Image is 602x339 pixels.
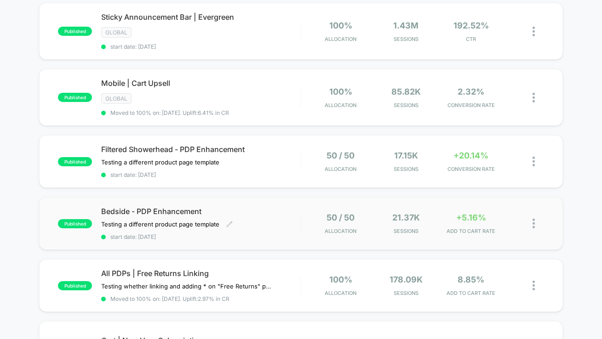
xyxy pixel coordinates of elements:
span: Moved to 100% on: [DATE] . Uplift: 6.41% in CR [110,109,229,116]
span: published [58,219,92,228]
span: 178.09k [390,275,423,284]
span: Allocation [325,166,357,172]
span: CONVERSION RATE [441,166,502,172]
span: ADD TO CART RATE [441,290,502,296]
span: published [58,93,92,102]
span: Sticky Announcement Bar | Evergreen [101,12,301,22]
span: Allocation [325,102,357,108]
span: 100% [329,275,352,284]
span: 8.85% [458,275,484,284]
span: ADD TO CART RATE [441,228,502,234]
span: Moved to 100% on: [DATE] . Uplift: 2.97% in CR [110,295,229,302]
span: Testing whether linking and adding * on "Free Returns" plays a role in ATC Rate & CVR [101,282,272,290]
span: published [58,281,92,290]
span: Filtered Showerhead - PDP Enhancement [101,145,301,154]
span: All PDPs | Free Returns Linking [101,269,301,278]
span: 50 / 50 [327,213,355,222]
span: published [58,157,92,166]
span: +20.14% [453,151,488,160]
span: 85.82k [391,87,421,96]
span: 192.52% [453,21,489,30]
span: 1.43M [393,21,419,30]
span: start date: [DATE] [101,171,301,178]
span: Testing a different product page template [101,220,219,228]
span: 100% [329,21,352,30]
span: GLOBAL [101,93,132,104]
span: published [58,27,92,36]
span: CONVERSION RATE [441,102,502,108]
span: Mobile | Cart Upsell [101,79,301,88]
img: close [533,157,535,166]
span: Allocation [325,228,357,234]
img: close [533,219,535,228]
img: close [533,27,535,36]
span: 21.37k [392,213,420,222]
span: Sessions [376,102,436,108]
span: Sessions [376,228,436,234]
span: Allocation [325,36,357,42]
span: Allocation [325,290,357,296]
img: close [533,281,535,290]
span: 2.32% [458,87,484,96]
span: CTR [441,36,502,42]
span: Testing a different product page template [101,158,219,166]
span: 100% [329,87,352,96]
span: 50 / 50 [327,151,355,160]
span: Sessions [376,36,436,42]
span: start date: [DATE] [101,43,301,50]
span: Sessions [376,166,436,172]
span: GLOBAL [101,27,132,38]
span: +5.16% [456,213,486,222]
span: 17.15k [394,151,418,160]
img: close [533,93,535,102]
span: Bedside - PDP Enhancement [101,207,301,216]
span: start date: [DATE] [101,233,301,240]
span: Sessions [376,290,436,296]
